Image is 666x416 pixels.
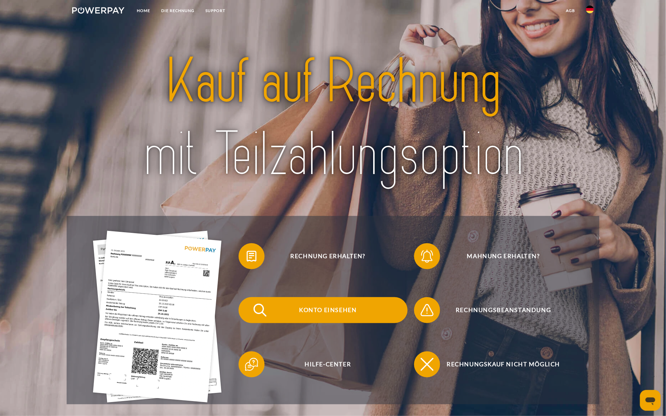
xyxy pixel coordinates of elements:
[248,297,408,323] span: Konto einsehen
[424,297,583,323] span: Rechnungsbeanstandung
[419,356,435,372] img: qb_close.svg
[586,6,594,13] img: de
[560,5,581,17] a: agb
[248,243,408,269] span: Rechnung erhalten?
[248,351,408,377] span: Hilfe-Center
[243,248,260,264] img: qb_bill.svg
[239,243,408,269] button: Rechnung erhalten?
[239,297,408,323] button: Konto einsehen
[200,5,231,17] a: SUPPORT
[131,5,156,17] a: Home
[98,42,568,195] img: title-powerpay_de.svg
[419,302,435,318] img: qb_warning.svg
[424,243,583,269] span: Mahnung erhalten?
[414,351,583,377] button: Rechnungskauf nicht möglich
[414,297,583,323] button: Rechnungsbeanstandung
[252,302,268,318] img: qb_search.svg
[72,7,124,14] img: logo-powerpay-white.svg
[640,390,661,411] iframe: Schaltfläche zum Öffnen des Messaging-Fensters
[239,351,408,377] button: Hilfe-Center
[156,5,200,17] a: DIE RECHNUNG
[419,248,435,264] img: qb_bell.svg
[243,356,260,372] img: qb_help.svg
[424,351,583,377] span: Rechnungskauf nicht möglich
[414,243,583,269] button: Mahnung erhalten?
[93,231,222,403] img: single_invoice_powerpay_de.jpg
